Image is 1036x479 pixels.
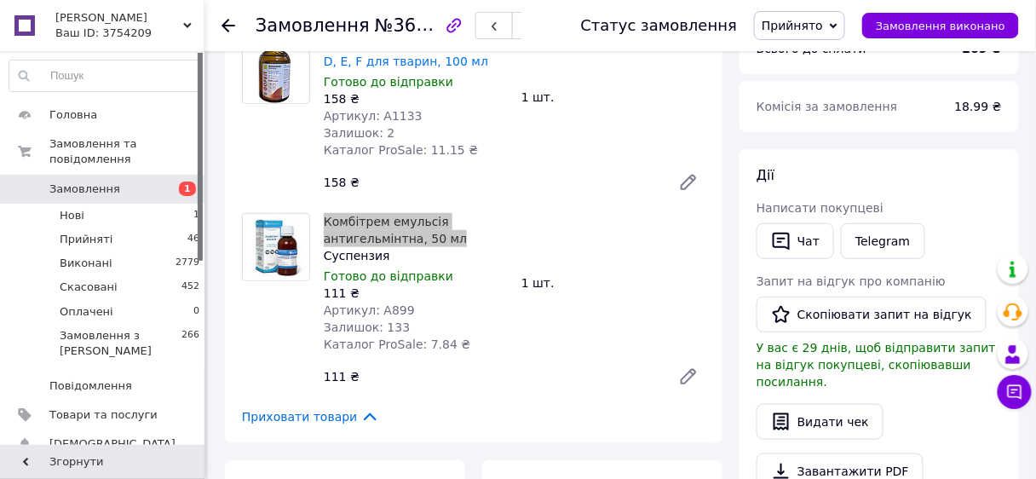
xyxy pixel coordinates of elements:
div: Ваш ID: 3754209 [55,26,204,41]
span: Готово до відправки [324,269,453,283]
a: Редагувати [671,165,705,199]
div: 158 ₴ [317,170,665,194]
span: Замовлення з [PERSON_NAME] [60,328,181,359]
span: ELO Шоп [55,10,183,26]
span: Готово до відправки [324,75,453,89]
span: Замовлення [49,182,120,197]
span: [DEMOGRAPHIC_DATA] [49,436,176,452]
span: Нові [60,208,84,223]
span: Прийнято [762,19,823,32]
span: 266 [181,328,199,359]
span: Приховати товари [242,407,379,426]
span: Скасовані [60,280,118,295]
img: Комбітрем емульсія антигельмінтна, 50 мл [243,214,309,280]
span: 18.99 ₴ [955,100,1002,113]
span: Артикул: A899 [324,303,415,317]
span: У вас є 29 днів, щоб відправити запит на відгук покупцеві, скопіювавши посилання. [757,341,996,389]
a: Комбітрем емульсія антигельмінтна, 50 мл [324,215,467,245]
button: Скопіювати запит на відгук [757,297,987,332]
span: Прийняті [60,232,112,247]
a: Telegram [841,223,924,259]
span: Замовлення та повідомлення [49,136,204,167]
span: Каталог ProSale: 7.84 ₴ [324,338,470,351]
div: Статус замовлення [581,17,738,34]
span: Артикул: A1133 [324,109,423,123]
span: 0 [193,304,199,320]
span: Виконані [60,256,112,271]
span: №366142805 [375,14,496,36]
span: Залишок: 133 [324,320,410,334]
span: 1 [193,208,199,223]
span: Повідомлення [49,378,132,394]
div: 111 ₴ [324,285,508,302]
a: Редагувати [671,360,705,394]
span: Оплачені [60,304,113,320]
span: 1 [179,182,196,196]
div: 1 шт. [515,271,712,295]
button: Чат з покупцем [998,375,1032,409]
span: Залишок: 2 [324,126,395,140]
span: 2779 [176,256,199,271]
div: 1 шт. [515,85,712,109]
img: Форвіт – розчин вітамінів A, D, E, F для тварин, 100 мл [245,37,307,103]
button: Видати чек [757,404,883,440]
span: Всього до сплати [757,42,866,55]
span: 452 [181,280,199,295]
a: Форвіт – розчин вітамінів A, D, E, F для тварин, 100 мл [324,38,498,68]
span: Запит на відгук про компанію [757,274,946,288]
span: Каталог ProSale: 11.15 ₴ [324,143,478,157]
button: Чат [757,223,834,259]
span: Дії [757,167,774,183]
div: Повернутися назад [222,17,235,34]
span: Товари та послуги [49,407,158,423]
span: Замовлення виконано [876,20,1005,32]
span: Комісія за замовлення [757,100,898,113]
span: 46 [187,232,199,247]
b: 269 ₴ [963,42,1002,55]
button: Замовлення виконано [862,13,1019,38]
span: Головна [49,107,97,123]
span: Написати покупцеві [757,201,883,215]
span: Замовлення [256,15,370,36]
div: 111 ₴ [317,365,665,389]
input: Пошук [9,61,200,91]
div: 158 ₴ [324,90,508,107]
div: Суспензия [324,247,508,264]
